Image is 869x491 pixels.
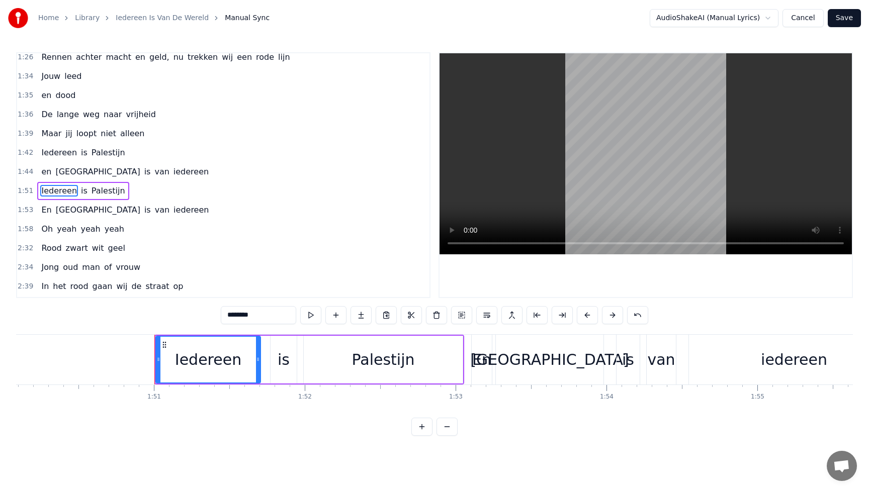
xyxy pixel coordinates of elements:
span: van [154,204,170,216]
span: Maar [40,128,62,139]
span: alleen [119,128,146,139]
div: 1:55 [751,393,764,401]
span: 2:32 [18,243,33,253]
span: yeah [104,223,125,235]
span: Manual Sync [225,13,270,23]
span: is [143,204,152,216]
span: iedereen [172,166,210,177]
span: 2:39 [18,281,33,291]
div: 1:53 [449,393,463,401]
span: wij [115,280,128,292]
span: lange [56,109,80,120]
a: Home [38,13,59,23]
button: Cancel [783,9,823,27]
nav: breadcrumb [38,13,270,23]
span: iedereen [172,204,210,216]
span: is [143,166,152,177]
span: niet [100,128,117,139]
span: 1:36 [18,110,33,120]
div: is [622,348,634,371]
div: van [647,348,675,371]
span: yeah [79,223,101,235]
span: een [236,51,253,63]
span: nu [172,51,185,63]
span: En [40,204,52,216]
img: youka [8,8,28,28]
span: is [80,185,89,197]
span: naar [103,109,123,120]
span: Iedereen [40,185,78,197]
a: Library [75,13,100,23]
span: geld, [148,51,170,63]
span: 1:26 [18,52,33,62]
span: oud [62,261,79,273]
div: [GEOGRAPHIC_DATA] [470,348,629,371]
span: Iedereen [40,147,78,158]
div: Open de chat [827,451,857,481]
span: vrouw [115,261,141,273]
span: De [40,109,53,120]
span: zwart [65,242,89,254]
span: [GEOGRAPHIC_DATA] [55,204,141,216]
span: jij [64,128,73,139]
span: 1:42 [18,148,33,158]
div: is [278,348,290,371]
div: iedereen [761,348,827,371]
span: rode [255,51,275,63]
span: dood [54,89,76,101]
span: yeah [56,223,77,235]
span: rood [69,280,90,292]
span: Rood [40,242,62,254]
div: Palestijn [352,348,415,371]
span: lijn [277,51,291,63]
span: loopt [75,128,98,139]
span: 2:34 [18,262,33,272]
span: achter [75,51,103,63]
span: Rennen [40,51,73,63]
span: op [172,280,185,292]
span: en [134,51,146,63]
div: 1:51 [147,393,161,401]
span: macht [105,51,132,63]
a: Iedereen Is Van De Wereld [116,13,209,23]
span: of [103,261,113,273]
span: weg [82,109,101,120]
div: 1:52 [298,393,312,401]
span: en [40,89,52,101]
span: Palestijn [91,147,126,158]
span: 1:58 [18,224,33,234]
span: het [52,280,67,292]
button: Save [828,9,861,27]
span: en [40,166,52,177]
span: straat [144,280,170,292]
span: man [81,261,101,273]
span: leed [63,70,82,82]
span: geel [107,242,126,254]
span: In [40,280,50,292]
span: 1:44 [18,167,33,177]
span: wij [221,51,234,63]
span: wit [91,242,105,254]
span: is [80,147,89,158]
div: 1:54 [600,393,614,401]
span: 1:53 [18,205,33,215]
span: van [153,166,170,177]
span: 1:51 [18,186,33,196]
span: Oh [40,223,54,235]
span: trekken [187,51,219,63]
span: Jouw [40,70,61,82]
span: de [130,280,142,292]
span: [GEOGRAPHIC_DATA] [54,166,141,177]
div: Iedereen [175,348,241,371]
span: Jong [40,261,60,273]
span: 1:39 [18,129,33,139]
span: 1:35 [18,90,33,101]
span: vrijheid [125,109,157,120]
span: Palestijn [91,185,126,197]
span: gaan [92,280,114,292]
span: 1:34 [18,71,33,81]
